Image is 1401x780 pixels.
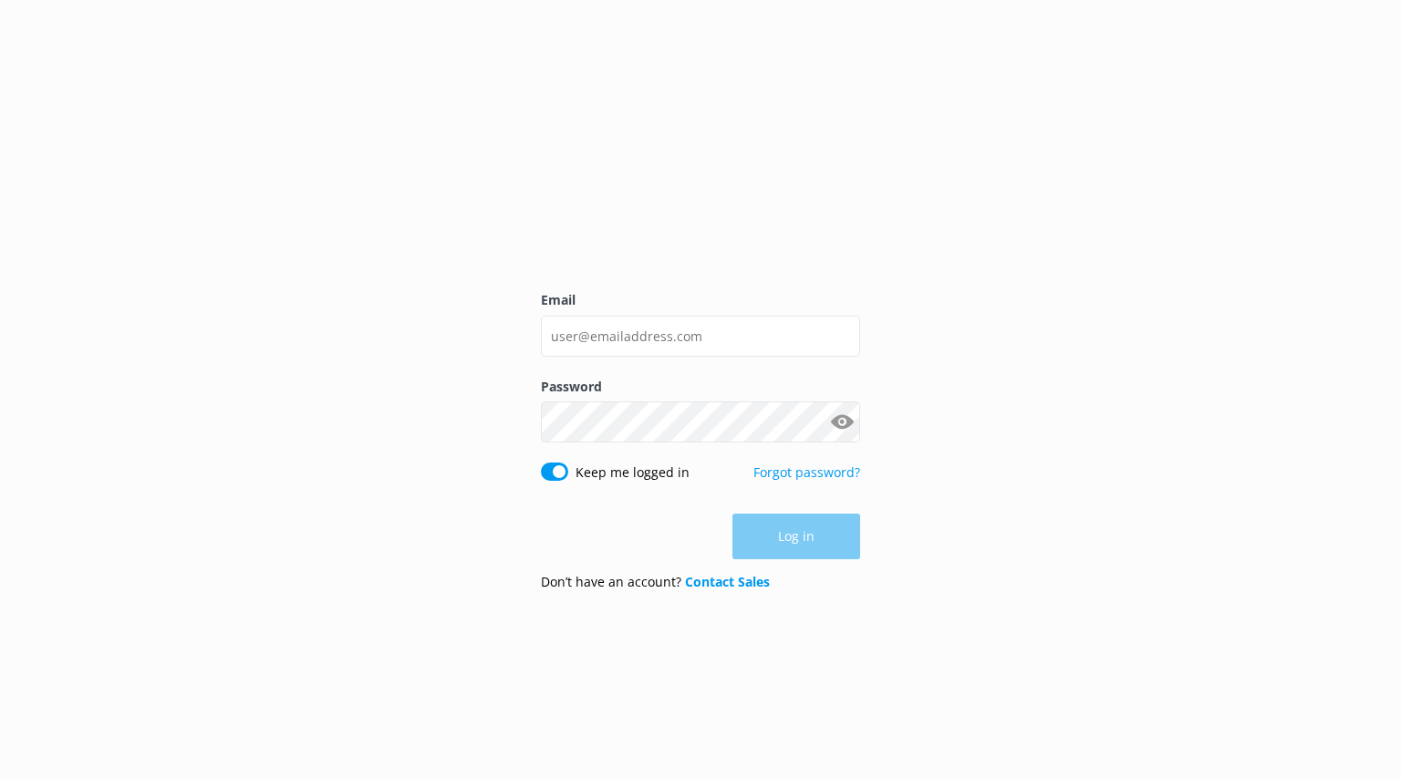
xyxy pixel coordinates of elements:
a: Forgot password? [753,463,860,481]
label: Password [541,377,860,397]
input: user@emailaddress.com [541,316,860,357]
label: Email [541,290,860,310]
a: Contact Sales [685,573,770,590]
button: Show password [824,404,860,441]
p: Don’t have an account? [541,572,770,592]
label: Keep me logged in [576,463,690,483]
